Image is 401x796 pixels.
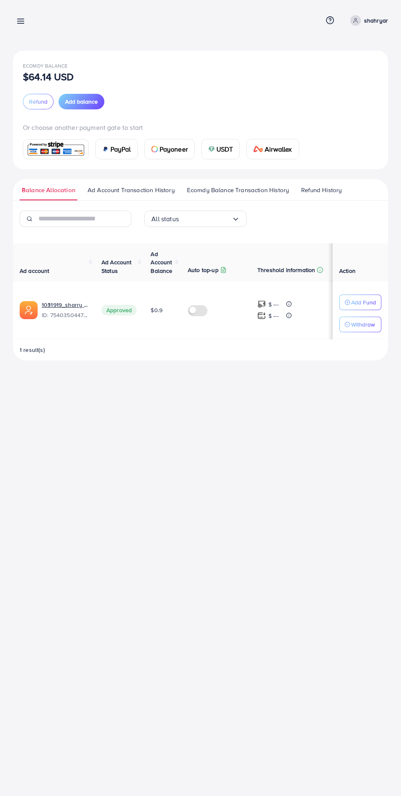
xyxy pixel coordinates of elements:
button: Withdraw [339,317,381,332]
span: Ad Account Status [101,258,132,274]
iframe: Chat [366,759,395,790]
p: Threshold information [257,265,315,275]
span: $0.9 [151,306,162,314]
span: 1 result(s) [20,346,45,354]
p: Add Fund [351,297,376,307]
button: Add balance [59,94,104,109]
a: cardAirwallex [246,139,299,159]
a: cardUSDT [201,139,240,159]
span: Airwallex [265,144,292,154]
p: $ --- [268,311,279,321]
a: 1031919_sharry mughal_1755624852344 [42,301,88,309]
img: top-up amount [257,311,266,320]
span: Payoneer [160,144,188,154]
span: All status [151,213,179,225]
button: Add Fund [339,295,381,310]
input: Search for option [179,213,232,225]
img: card [208,146,215,152]
p: Withdraw [351,320,375,329]
img: card [102,146,109,152]
div: <span class='underline'>1031919_sharry mughal_1755624852344</span></br>7540350447681863698 [42,301,88,320]
span: Ad Account Balance [151,250,172,275]
span: Ad account [20,267,50,275]
p: $64.14 USD [23,72,74,82]
p: $ --- [268,299,279,309]
span: Refund History [301,186,342,195]
span: Action [339,267,356,275]
span: Add balance [65,98,98,106]
div: Search for option [144,211,247,227]
a: shahryar [347,15,388,26]
img: card [151,146,158,152]
a: card [23,139,89,159]
img: card [253,146,263,152]
button: Refund [23,94,54,109]
span: Ecomdy Balance Transaction History [187,186,289,195]
span: Approved [101,305,137,315]
img: ic-ads-acc.e4c84228.svg [20,301,38,319]
span: Balance Allocation [22,186,75,195]
p: Or choose another payment gate to start [23,122,378,132]
p: Auto top-up [188,265,219,275]
span: Ecomdy Balance [23,62,68,69]
img: card [26,141,86,158]
span: USDT [216,144,233,154]
a: cardPayPal [95,139,138,159]
span: ID: 7540350447681863698 [42,311,88,319]
p: shahryar [364,16,388,25]
span: Ad Account Transaction History [88,186,175,195]
span: Refund [29,98,47,106]
img: top-up amount [257,300,266,308]
a: cardPayoneer [144,139,195,159]
span: PayPal [110,144,131,154]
